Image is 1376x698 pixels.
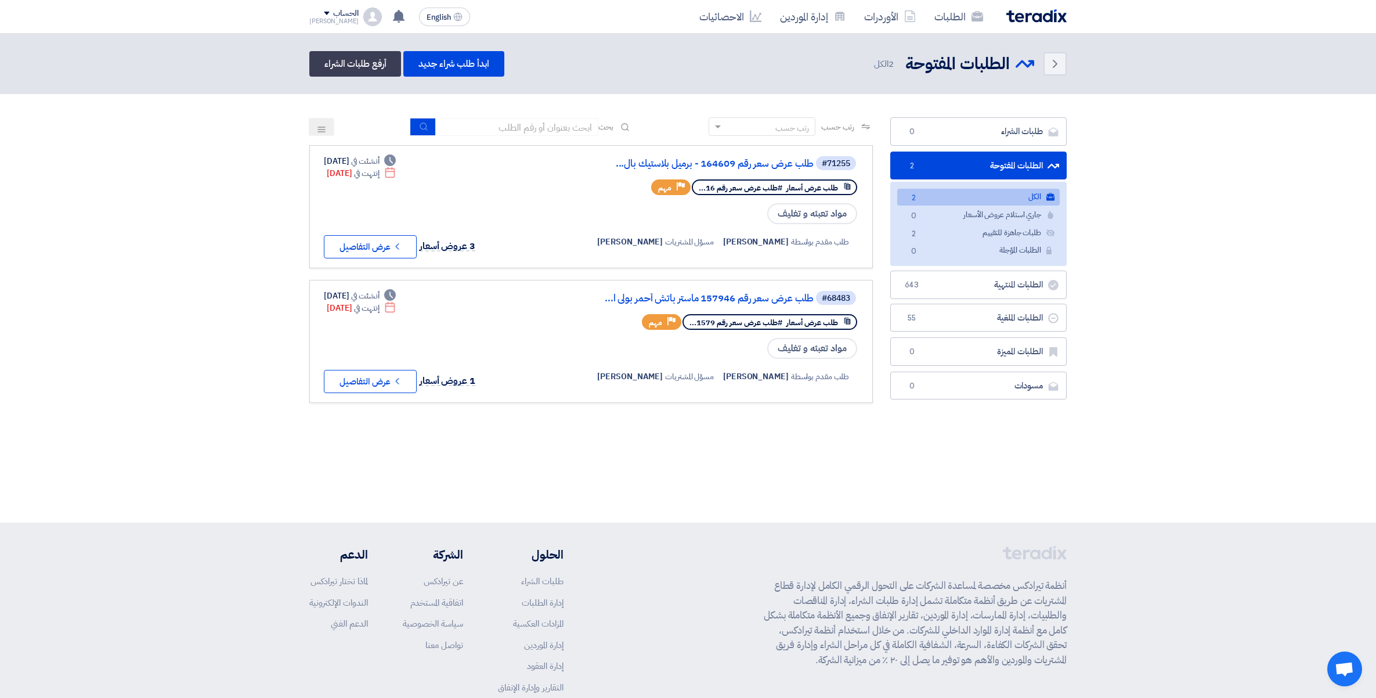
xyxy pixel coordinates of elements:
span: [PERSON_NAME] [723,236,789,248]
span: 3 عروض أسعار [420,239,475,253]
a: الطلبات الملغية55 [890,304,1067,332]
a: تواصل معنا [425,639,463,652]
span: مهم [658,182,671,193]
li: الحلول [498,546,564,563]
img: profile_test.png [363,8,382,26]
div: #68483 [822,294,850,303]
span: أنشئت في [351,290,379,302]
span: مسؤل المشتريات [665,370,714,383]
span: 0 [905,380,919,392]
a: طلبات الشراء0 [890,117,1067,146]
span: مهم [649,317,662,328]
span: طلب مقدم بواسطة [791,370,850,383]
a: الطلبات المؤجلة [897,242,1060,259]
li: الشركة [403,546,463,563]
a: مسودات0 [890,372,1067,400]
a: ابدأ طلب شراء جديد [403,51,504,77]
a: التقارير وإدارة الإنفاق [498,681,564,694]
span: 2 [905,160,919,172]
div: #71255 [822,160,850,168]
h2: الطلبات المفتوحة [905,53,1010,75]
div: الحساب [333,9,358,19]
a: الاحصائيات [690,3,771,30]
a: طلب عرض سعر رقم 164609 - برميل بلاستيك بال... [582,159,814,169]
a: أرفع طلبات الشراء [309,51,401,77]
a: عن تيرادكس [424,575,463,588]
div: رتب حسب [775,122,809,134]
input: ابحث بعنوان أو رقم الطلب [436,118,598,136]
button: عرض التفاصيل [324,370,417,393]
span: طلب مقدم بواسطة [791,236,850,248]
p: أنظمة تيرادكس مخصصة لمساعدة الشركات على التحول الرقمي الكامل لإدارة قطاع المشتريات عن طريق أنظمة ... [764,578,1067,667]
span: 2 [907,192,920,204]
div: [DATE] [324,290,396,302]
span: رتب حسب [821,121,854,133]
a: الطلبات المنتهية643 [890,271,1067,299]
div: Open chat [1327,652,1362,686]
span: [PERSON_NAME] [597,236,663,248]
span: 0 [905,346,919,358]
span: مواد تعبئه و تغليف [767,203,857,224]
span: طلب عرض أسعار [786,317,838,328]
a: إدارة الموردين [524,639,564,652]
a: الدعم الفني [331,617,368,630]
a: الندوات الإلكترونية [309,596,368,609]
span: 1 عروض أسعار [420,374,475,388]
a: الكل [897,189,1060,206]
button: English [419,8,470,26]
button: عرض التفاصيل [324,235,417,258]
a: الأوردرات [855,3,925,30]
span: بحث [598,121,613,133]
a: طلب عرض سعر رقم 157946 ماستر باتش أحمر بولى ا... [582,293,814,304]
a: اتفاقية المستخدم [410,596,463,609]
li: الدعم [309,546,368,563]
span: 0 [905,126,919,138]
div: [DATE] [324,155,396,167]
a: الطلبات المميزة0 [890,337,1067,366]
span: #طلب عرض سعر رقم 16... [699,182,782,193]
a: المزادات العكسية [513,617,564,630]
a: سياسة الخصوصية [403,617,463,630]
span: طلب عرض أسعار [786,182,838,193]
span: أنشئت في [351,155,379,167]
a: لماذا تختار تيرادكس [310,575,368,588]
span: 643 [905,279,919,291]
div: [DATE] [327,302,396,314]
span: English [427,13,451,21]
a: إدارة الموردين [771,3,855,30]
a: طلبات جاهزة للتقييم [897,225,1060,242]
span: 55 [905,312,919,324]
a: الطلبات [925,3,992,30]
span: مسؤل المشتريات [665,236,714,248]
span: الكل [874,57,896,71]
img: Teradix logo [1006,9,1067,23]
a: إدارة الطلبات [522,596,564,609]
div: [DATE] [327,167,396,179]
span: [PERSON_NAME] [597,370,663,383]
div: [PERSON_NAME] [309,18,359,24]
span: #طلب عرض سعر رقم 1579... [689,317,782,328]
span: 2 [907,228,920,240]
a: طلبات الشراء [521,575,564,588]
a: إدارة العقود [527,660,564,672]
span: 0 [907,246,920,258]
span: 2 [889,57,894,70]
a: جاري استلام عروض الأسعار [897,207,1060,224]
span: إنتهت في [354,167,379,179]
span: 0 [907,210,920,222]
span: مواد تعبئه و تغليف [767,338,857,359]
span: [PERSON_NAME] [723,370,789,383]
span: إنتهت في [354,302,379,314]
a: الطلبات المفتوحة2 [890,152,1067,180]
